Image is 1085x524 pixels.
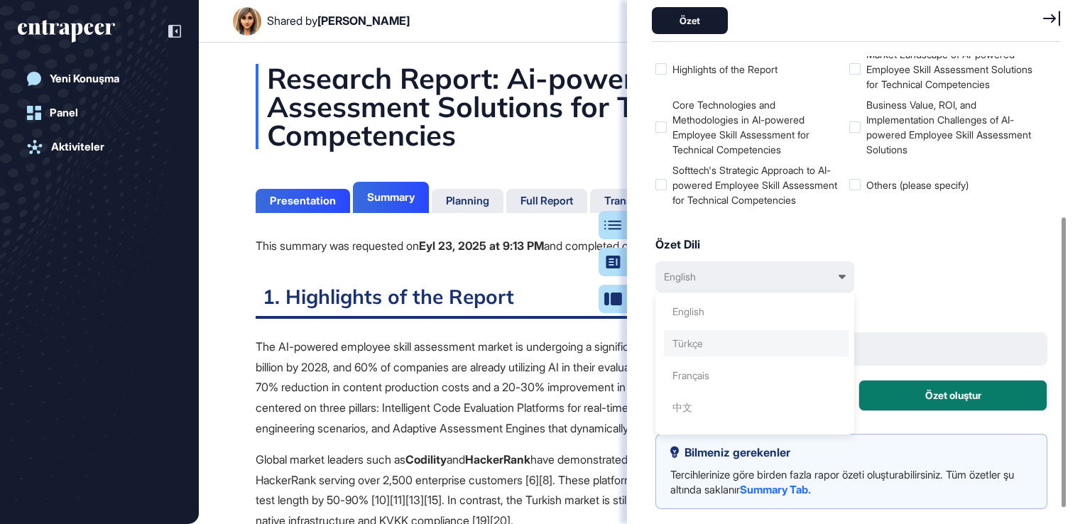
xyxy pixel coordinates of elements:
div: Türkçe [664,330,849,356]
div: Planning [446,195,489,207]
div: Shared by [267,14,410,28]
img: User Image [233,7,261,36]
div: Özet [652,7,728,34]
div: English [664,269,696,284]
div: Aktiviteler [51,141,104,153]
button: Özet oluştur [858,380,1047,411]
label: Others (please specify) [849,178,1037,192]
label: Softtech's Strategic Approach to AI-powered Employee Skill Assessment for Technical Competencies [655,163,844,207]
div: Español [664,426,849,452]
label: Market Landscape of AI-powered Employee Skill Assessment Solutions for Technical Competencies [849,47,1037,92]
div: Panel [50,107,78,119]
h2: 1. Highlights of the Report [256,284,1028,319]
div: Research Report: Ai-powered Employee Skill Assessment Solutions for Technical Competencies [256,64,1028,149]
strong: HackerRank [465,452,530,466]
b: Eyl 23, 2025 at 9:13 PM [419,239,544,253]
div: English [664,298,849,324]
div: Summary [367,191,415,204]
strong: Codility [405,452,447,466]
span: [PERSON_NAME] [317,13,410,28]
div: Translation [604,195,660,207]
div: Full Report [520,195,573,207]
div: Yeni Konuşma [50,72,119,85]
div: Tercihlerinize göre birden fazla rapor özeti oluşturabilirsiniz. Tüm özetler şu altında saklanır [670,467,1032,497]
label: Highlights of the Report [655,62,844,77]
div: Bilmeniz gerekenler [670,446,1032,459]
label: Core Technologies and Methodologies in AI-powered Employee Skill Assessment for Technical Compete... [655,97,844,157]
div: This summary was requested on and completed on [256,237,763,256]
div: Özet Dili [655,236,1047,253]
div: Presentation [270,195,336,207]
a: Summary Tab. [740,483,811,496]
label: Business Value, ROI, and Implementation Challenges of AI-powered Employee Skill Assessment Solutions [849,97,1037,157]
p: The AI-powered employee skill assessment market is undergoing a significant transformation, with ... [256,337,1028,439]
div: 中文 [664,394,849,420]
div: entrapeer-logo [18,20,115,43]
div: Français [664,362,849,388]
